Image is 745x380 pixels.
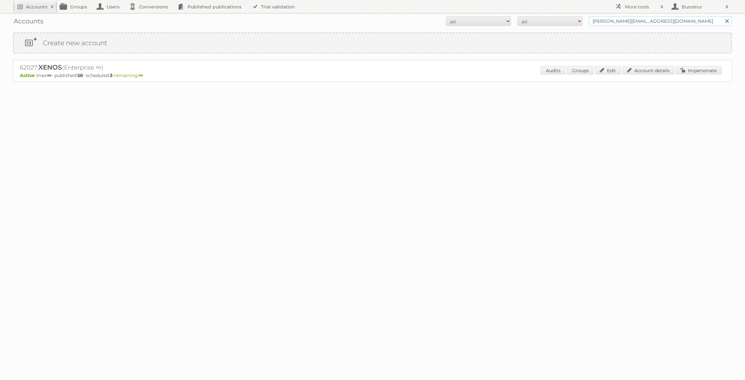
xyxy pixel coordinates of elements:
[20,72,725,78] p: max: - published: - scheduled: -
[623,66,675,74] a: Account details
[38,63,62,71] span: XENOS
[680,4,722,10] h2: Busranur
[26,4,47,10] h2: Accounts
[110,72,112,78] strong: 3
[114,72,143,78] span: remaining:
[20,63,247,72] h2: 62027: (Enterprise ∞)
[47,72,51,78] strong: ∞
[595,66,621,74] a: Edit
[541,66,566,74] a: Audits
[139,72,143,78] strong: ∞
[567,66,594,74] a: Groups
[14,33,731,53] a: Create new account
[676,66,722,74] a: Impersonate
[20,72,36,78] span: Active
[625,4,657,10] h2: More tools
[77,72,83,78] strong: 58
